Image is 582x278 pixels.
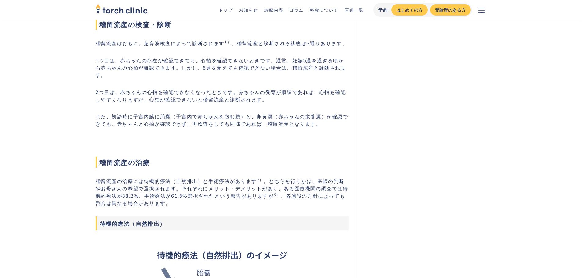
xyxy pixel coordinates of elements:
p: 稽留流産の治療には待機的療法（自然排出）と手術療法があります 。どちらを行うかは、医師の判断やお母さんの希望で選択されます。それぞれにメリット・デメリットがあり、ある医療機関の調査では待機的療法... [96,177,349,207]
h3: 待機的療法（自然排出） [96,216,349,230]
a: 受診歴のある方 [430,4,471,16]
sup: 3） [274,192,280,197]
sup: 1） [225,39,231,44]
img: torch clinic [96,2,148,15]
a: トップ [219,7,233,13]
p: 稽留流産はおもに、超音波検査によって診断されます 。稽留流産と診断される状態は3通りあります。 [96,39,349,47]
a: home [96,4,148,15]
a: コラム [289,7,304,13]
a: 診療内容 [264,7,283,13]
span: 稽留流産の検査・診断 [96,19,349,30]
a: はじめての方 [391,4,427,16]
a: 医師一覧 [345,7,364,13]
p: また、初診時に子宮内膜に胎嚢（子宮内で赤ちゃんを包む袋）と、卵黄嚢（赤ちゃんの栄養源）が確認できても、赤ちゃんと心拍が確認できず、再検査をしても同様であれば、稽留流産となります。 [96,113,349,127]
span: 稽留流産の治療 [96,157,349,168]
p: 1つ目は、赤ちゃんの存在が確認できても、心拍を確認できないときです。通常、妊娠5週を過ぎる頃から赤ちゃんの心拍が確認できます。しかし、8週を超えても確認できない場合は、稽留流産と診断されます。 [96,56,349,78]
a: お知らせ [239,7,258,13]
sup: 2） [257,177,264,182]
p: 2つ目は、赤ちゃんの心拍を確認できなくなったときです。赤ちゃんの発育が順調であれば、心拍も確認しやすくなりますが、心拍が確認できないと稽留流産と診断されます。 [96,88,349,103]
a: 料金について [310,7,339,13]
div: はじめての方 [396,7,423,13]
div: 受診歴のある方 [435,7,466,13]
div: 予約 [378,7,388,13]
